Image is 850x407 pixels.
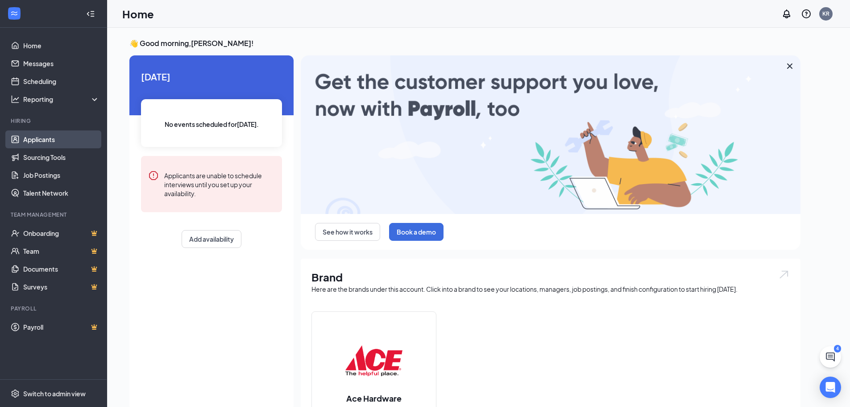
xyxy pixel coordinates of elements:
svg: Error [148,170,159,181]
img: Ace Hardware [345,332,402,389]
a: SurveysCrown [23,278,100,296]
div: 4 [834,345,841,352]
svg: Analysis [11,95,20,104]
a: OnboardingCrown [23,224,100,242]
svg: Cross [784,61,795,71]
button: Book a demo [389,223,444,241]
div: Hiring [11,117,98,125]
button: Add availability [182,230,241,248]
a: Messages [23,55,100,72]
button: See how it works [315,223,380,241]
h3: 👋 Good morning, [PERSON_NAME] ! [129,38,800,48]
h1: Brand [311,269,790,285]
button: ChatActive [820,346,841,368]
a: Scheduling [23,72,100,90]
div: Here are the brands under this account. Click into a brand to see your locations, managers, job p... [311,285,790,294]
a: Home [23,37,100,55]
div: Open Intercom Messenger [820,377,841,398]
a: PayrollCrown [23,318,100,336]
svg: Collapse [86,9,95,18]
div: Applicants are unable to schedule interviews until you set up your availability. [164,170,275,198]
div: Payroll [11,305,98,312]
a: Sourcing Tools [23,148,100,166]
img: open.6027fd2a22e1237b5b06.svg [778,269,790,280]
span: No events scheduled for [DATE] . [165,119,259,129]
svg: Settings [11,389,20,398]
svg: ChatActive [825,352,836,362]
h2: Ace Hardware [337,393,410,404]
span: [DATE] [141,70,282,84]
a: TeamCrown [23,242,100,260]
div: Team Management [11,211,98,218]
a: DocumentsCrown [23,260,100,278]
div: Reporting [23,95,100,104]
a: Talent Network [23,184,100,202]
h1: Home [122,6,154,21]
svg: Notifications [781,8,792,19]
a: Job Postings [23,166,100,184]
a: Applicants [23,130,100,148]
img: payroll-large.gif [301,55,800,214]
div: KR [822,10,829,17]
svg: WorkstreamLogo [10,9,19,18]
div: Switch to admin view [23,389,86,398]
svg: QuestionInfo [801,8,812,19]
